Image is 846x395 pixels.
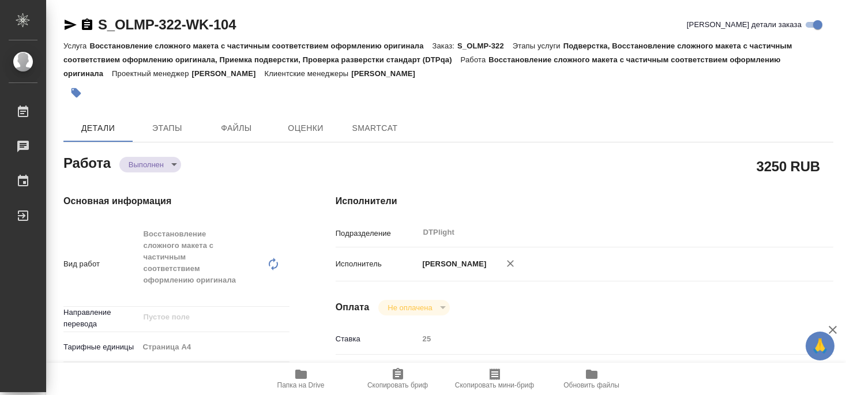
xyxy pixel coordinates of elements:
h2: Работа [63,152,111,172]
span: SmartCat [347,121,403,136]
button: Удалить исполнителя [498,251,523,276]
p: [PERSON_NAME] [192,69,265,78]
p: Проектный менеджер [112,69,191,78]
span: Скопировать бриф [367,381,428,389]
p: Тарифные единицы [63,341,139,353]
span: 🙏 [810,334,830,358]
p: Клиентские менеджеры [264,69,351,78]
input: Пустое поле [142,310,262,324]
div: RUB [419,359,792,379]
p: [PERSON_NAME] [351,69,424,78]
p: Вид работ [63,258,139,270]
span: Этапы [140,121,195,136]
button: Выполнен [125,160,167,170]
h4: Исполнители [336,194,833,208]
h2: 3250 RUB [757,156,820,176]
span: Файлы [209,121,264,136]
button: Скопировать ссылку [80,18,94,32]
div: Выполнен [119,157,181,172]
div: Страница А4 [139,337,289,357]
p: Этапы услуги [513,42,563,50]
span: Оценки [278,121,333,136]
p: Подразделение [336,228,419,239]
h4: Оплата [336,300,370,314]
p: [PERSON_NAME] [419,258,487,270]
button: Добавить тэг [63,80,89,106]
span: Скопировать мини-бриф [455,381,534,389]
div: Выполнен [378,300,449,315]
span: Детали [70,121,126,136]
input: Пустое поле [419,330,792,347]
p: Направление перевода [63,307,139,330]
p: Работа [461,55,489,64]
p: Услуга [63,42,89,50]
span: [PERSON_NAME] детали заказа [687,19,802,31]
span: Обновить файлы [563,381,619,389]
p: Исполнитель [336,258,419,270]
button: Скопировать бриф [349,363,446,395]
button: Папка на Drive [253,363,349,395]
h4: Основная информация [63,194,289,208]
p: Заказ: [433,42,457,50]
p: Ставка [336,333,419,345]
a: S_OLMP-322-WK-104 [98,17,236,32]
button: 🙏 [806,332,834,360]
button: Не оплачена [384,303,435,313]
button: Скопировать мини-бриф [446,363,543,395]
p: Восстановление сложного макета с частичным соответствием оформлению оригинала [89,42,432,50]
span: Папка на Drive [277,381,325,389]
button: Обновить файлы [543,363,640,395]
button: Скопировать ссылку для ЯМессенджера [63,18,77,32]
p: S_OLMP-322 [457,42,513,50]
